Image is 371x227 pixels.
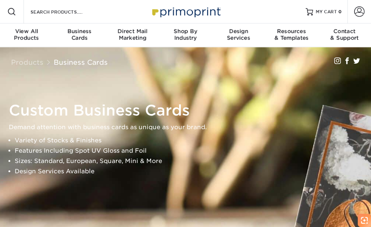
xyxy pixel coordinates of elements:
a: Resources& Templates [265,24,318,47]
span: Resources [265,28,318,35]
span: Design [212,28,265,35]
span: Direct Mail [106,28,159,35]
div: & Templates [265,28,318,41]
div: Marketing [106,28,159,41]
p: Demand attention with business cards as unique as your brand. [9,122,369,132]
li: Variety of Stocks & Finishes [15,135,369,146]
li: Sizes: Standard, European, Square, Mini & More [15,156,369,166]
a: DesignServices [212,24,265,47]
a: BusinessCards [53,24,106,47]
a: Shop ByIndustry [159,24,212,47]
input: SEARCH PRODUCTS..... [30,7,101,16]
a: Business Cards [54,58,108,66]
li: Design Services Available [15,166,369,177]
div: Services [212,28,265,41]
div: Cards [53,28,106,41]
span: Shop By [159,28,212,35]
span: Business [53,28,106,35]
h1: Custom Business Cards [9,102,369,119]
span: MY CART [316,9,337,15]
img: Primoprint [149,4,222,19]
span: Contact [318,28,371,35]
a: Direct MailMarketing [106,24,159,47]
li: Features Including Spot UV Gloss and Foil [15,146,369,156]
div: Industry [159,28,212,41]
a: Products [11,58,43,66]
div: & Support [318,28,371,41]
a: Contact& Support [318,24,371,47]
span: 0 [338,9,342,14]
